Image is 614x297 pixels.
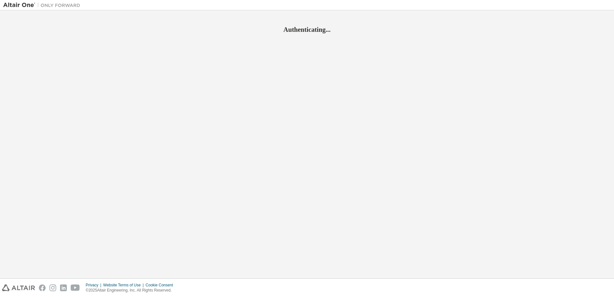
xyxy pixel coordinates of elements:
div: Privacy [86,283,103,288]
img: linkedin.svg [60,284,67,291]
div: Cookie Consent [145,283,177,288]
img: instagram.svg [49,284,56,291]
p: © 2025 Altair Engineering, Inc. All Rights Reserved. [86,288,177,293]
img: youtube.svg [71,284,80,291]
h2: Authenticating... [3,25,611,34]
img: Altair One [3,2,83,8]
img: facebook.svg [39,284,46,291]
img: altair_logo.svg [2,284,35,291]
div: Website Terms of Use [103,283,145,288]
